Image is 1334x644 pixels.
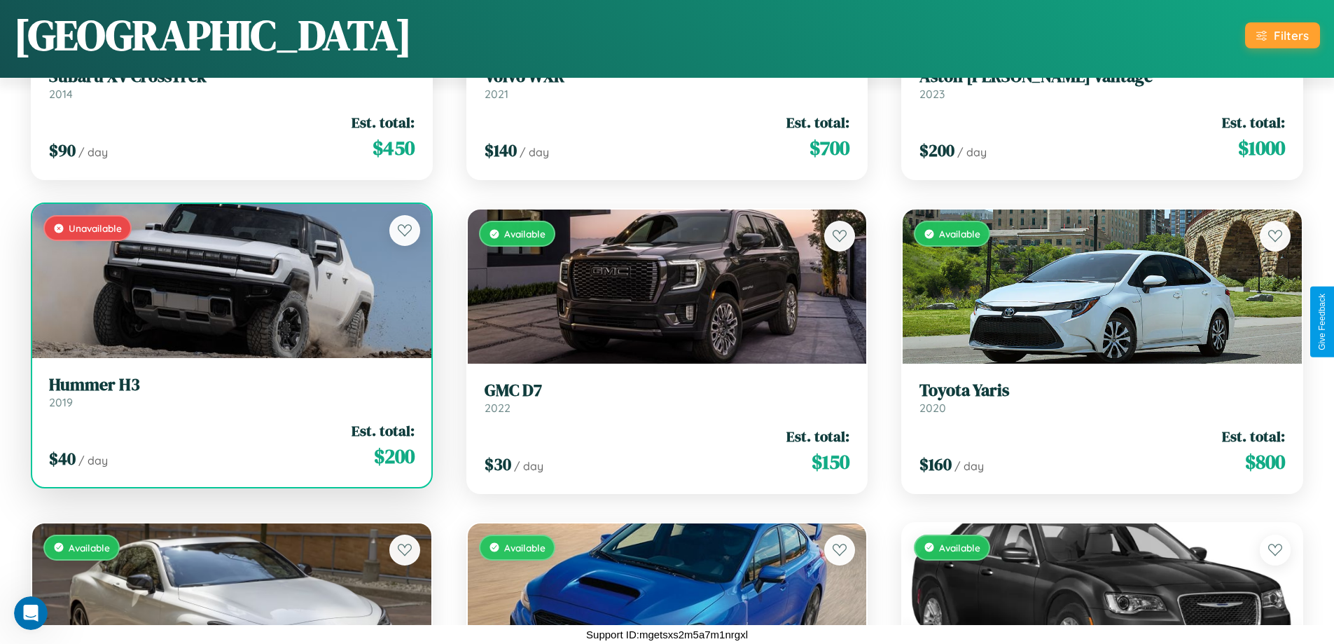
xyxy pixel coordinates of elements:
span: Available [939,542,980,554]
span: Available [504,542,546,554]
iframe: Intercom live chat [14,596,48,630]
span: $ 450 [373,134,415,162]
div: Give Feedback [1317,294,1327,350]
span: 2022 [485,401,510,415]
span: $ 160 [919,453,952,476]
span: Est. total: [786,426,849,446]
span: Est. total: [352,420,415,441]
span: / day [520,145,549,159]
span: Est. total: [1222,426,1285,446]
span: 2019 [49,395,73,409]
span: / day [954,459,984,473]
span: 2014 [49,87,73,101]
h3: Toyota Yaris [919,381,1285,401]
span: $ 700 [810,134,849,162]
a: Volvo WXR2021 [485,67,850,101]
span: $ 90 [49,139,76,162]
h1: [GEOGRAPHIC_DATA] [14,6,412,64]
span: / day [514,459,543,473]
span: Unavailable [69,222,122,234]
span: / day [78,453,108,467]
h3: Hummer H3 [49,375,415,395]
span: $ 140 [485,139,517,162]
span: $ 40 [49,447,76,470]
a: GMC D72022 [485,381,850,415]
span: $ 150 [812,448,849,476]
span: $ 200 [374,442,415,470]
span: $ 800 [1245,448,1285,476]
span: 2023 [919,87,945,101]
p: Support ID: mgetsxs2m5a7m1nrgxl [586,625,748,644]
span: $ 1000 [1238,134,1285,162]
span: / day [957,145,987,159]
span: Est. total: [1222,112,1285,132]
a: Subaru XV CrossTrek2014 [49,67,415,101]
div: Filters [1274,28,1309,43]
span: 2020 [919,401,946,415]
a: Aston [PERSON_NAME] Vantage2023 [919,67,1285,101]
span: $ 200 [919,139,954,162]
span: Available [504,228,546,240]
span: $ 30 [485,453,511,476]
h3: GMC D7 [485,381,850,401]
span: Est. total: [352,112,415,132]
h3: Aston [PERSON_NAME] Vantage [919,67,1285,87]
span: Est. total: [786,112,849,132]
button: Filters [1245,22,1320,48]
a: Hummer H32019 [49,375,415,409]
span: Available [939,228,980,240]
a: Toyota Yaris2020 [919,381,1285,415]
span: Available [69,542,110,554]
span: / day [78,145,108,159]
span: 2021 [485,87,508,101]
